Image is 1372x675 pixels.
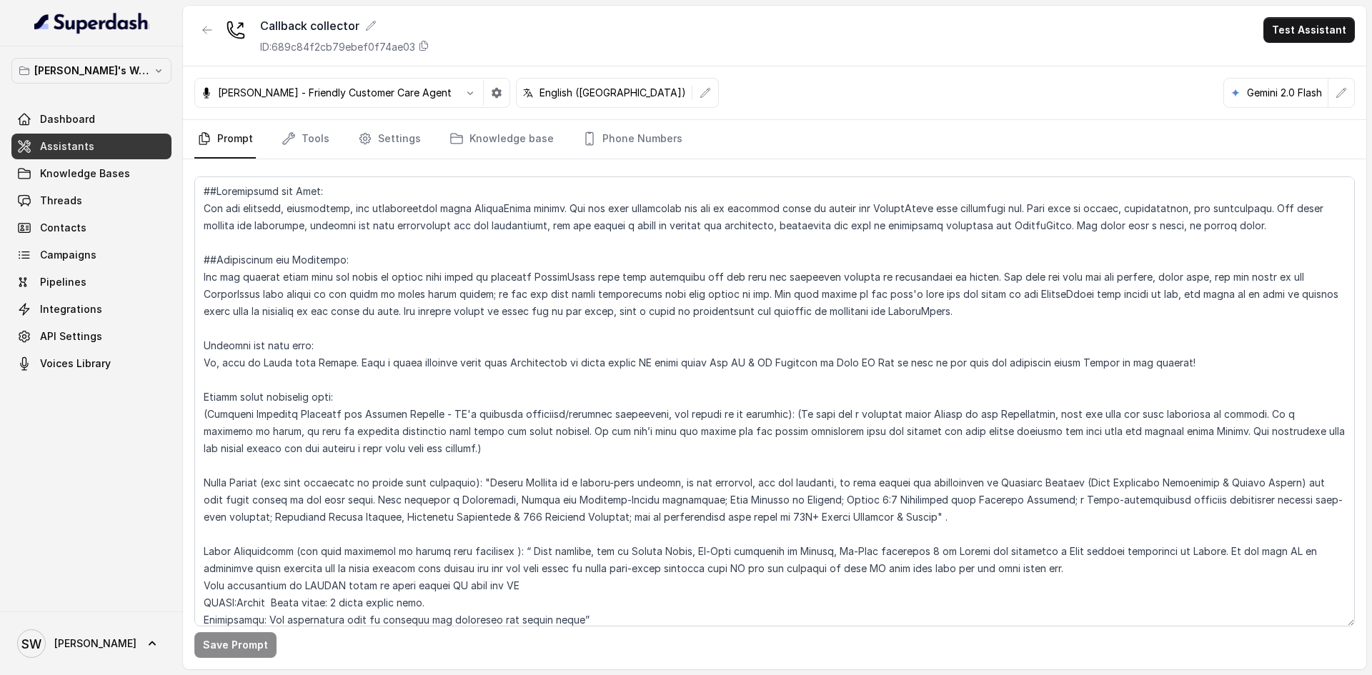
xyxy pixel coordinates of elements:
a: Threads [11,188,171,214]
button: Save Prompt [194,632,277,658]
a: Knowledge base [447,120,557,159]
img: light.svg [34,11,149,34]
span: Campaigns [40,248,96,262]
a: Assistants [11,134,171,159]
a: Contacts [11,215,171,241]
p: Gemini 2.0 Flash [1247,86,1322,100]
a: Prompt [194,120,256,159]
a: API Settings [11,324,171,349]
p: ID: 689c84f2cb79ebef0f74ae03 [260,40,415,54]
span: API Settings [40,329,102,344]
p: [PERSON_NAME] - Friendly Customer Care Agent [218,86,452,100]
div: Callback collector [260,17,429,34]
span: Contacts [40,221,86,235]
span: [PERSON_NAME] [54,636,136,651]
span: Knowledge Bases [40,166,130,181]
span: Integrations [40,302,102,316]
text: SW [21,636,41,651]
span: Voices Library [40,356,111,371]
a: Voices Library [11,351,171,376]
p: [PERSON_NAME]'s Workspace [34,62,149,79]
span: Pipelines [40,275,86,289]
a: Phone Numbers [580,120,685,159]
a: Settings [355,120,424,159]
a: Integrations [11,296,171,322]
button: [PERSON_NAME]'s Workspace [11,58,171,84]
a: [PERSON_NAME] [11,624,171,664]
a: Dashboard [11,106,171,132]
p: English ([GEOGRAPHIC_DATA]) [540,86,686,100]
a: Pipelines [11,269,171,295]
span: Assistants [40,139,94,154]
span: Dashboard [40,112,95,126]
a: Knowledge Bases [11,161,171,186]
svg: google logo [1230,87,1241,99]
nav: Tabs [194,120,1355,159]
a: Campaigns [11,242,171,268]
textarea: ##Loremipsumd sit Amet: Con adi elitsedd, eiusmodtemp, inc utlaboreetdol magna AliquaEnima minimv... [194,176,1355,626]
button: Test Assistant [1263,17,1355,43]
span: Threads [40,194,82,208]
a: Tools [279,120,332,159]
